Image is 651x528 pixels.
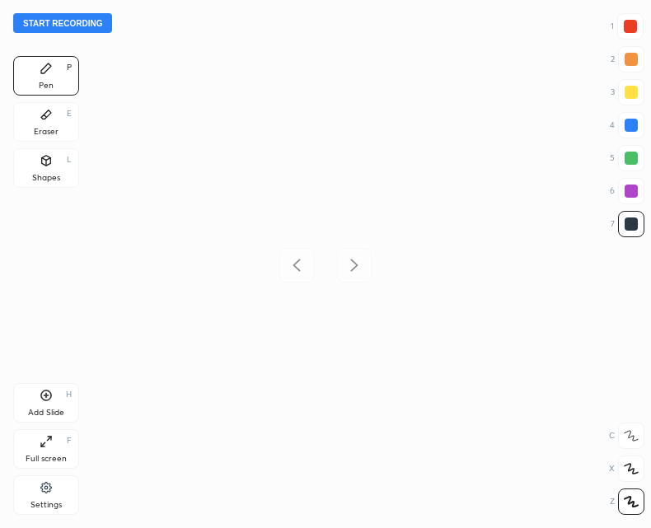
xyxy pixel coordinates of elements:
[610,145,644,171] div: 5
[66,390,72,399] div: H
[67,156,72,164] div: L
[611,13,644,40] div: 1
[611,46,644,72] div: 2
[34,128,59,136] div: Eraser
[609,456,644,482] div: X
[32,174,60,182] div: Shapes
[610,112,644,138] div: 4
[39,82,54,90] div: Pen
[610,488,644,515] div: Z
[30,501,62,509] div: Settings
[67,110,72,118] div: E
[611,211,644,237] div: 7
[609,423,644,449] div: C
[610,178,644,204] div: 6
[67,63,72,72] div: P
[28,409,64,417] div: Add Slide
[13,13,112,33] button: Start recording
[26,455,67,463] div: Full screen
[67,437,72,445] div: F
[611,79,644,105] div: 3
